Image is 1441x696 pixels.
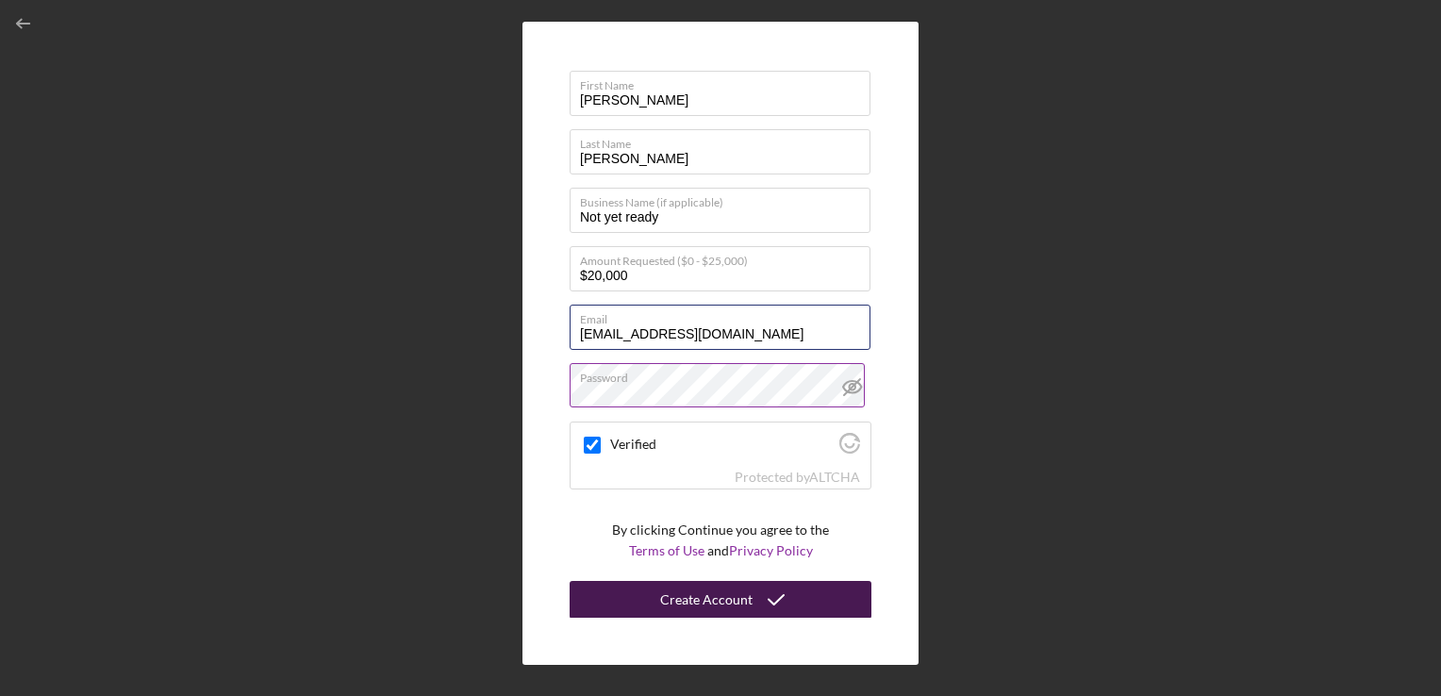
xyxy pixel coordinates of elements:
label: First Name [580,72,870,92]
div: Protected by [735,470,860,485]
label: Password [580,364,870,385]
label: Email [580,306,870,326]
a: Terms of Use [629,542,704,558]
label: Business Name (if applicable) [580,189,870,209]
p: By clicking Continue you agree to the and [612,520,829,562]
a: Privacy Policy [729,542,813,558]
label: Verified [610,437,834,452]
label: Amount Requested ($0 - $25,000) [580,247,870,268]
label: Last Name [580,130,870,151]
button: Create Account [570,581,871,619]
div: Create Account [660,581,753,619]
a: Visit Altcha.org [809,469,860,485]
a: Visit Altcha.org [839,440,860,456]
